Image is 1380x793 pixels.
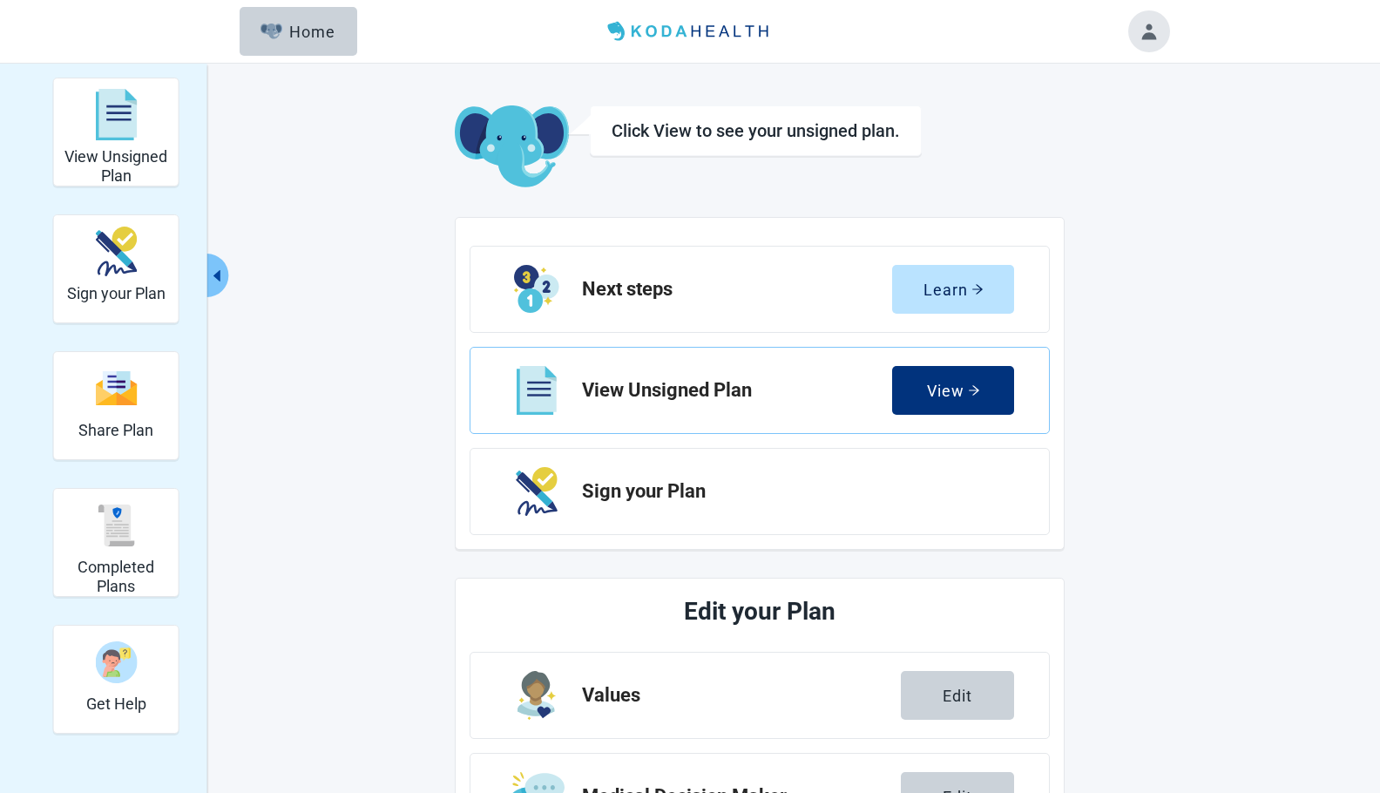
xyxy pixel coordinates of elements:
[517,366,556,415] img: Step Icon
[260,24,282,39] img: Elephant
[514,265,558,314] img: Step Icon
[582,279,892,300] h2: Next steps
[53,214,179,323] div: Sign your Plan
[600,17,780,45] img: Koda Health
[535,593,984,631] h1: Edit your Plan
[455,105,569,189] img: Koda Elephant
[61,147,172,185] h2: View Unsigned Plan
[582,481,1000,502] h2: Sign your Plan
[53,351,179,460] div: Share Plan
[86,695,146,714] h2: Get Help
[240,7,357,56] button: ElephantHome
[971,283,984,295] span: arrow-right
[95,641,137,683] img: Get Help
[892,265,1014,314] button: Learnarrow-right
[901,671,1014,720] button: Edit
[206,254,228,297] button: Collapse menu
[78,421,153,440] h2: Share Plan
[923,281,984,298] div: Learn
[943,687,972,704] div: Edit
[61,558,172,595] h2: Completed Plans
[95,505,137,546] img: Completed Plans
[517,671,557,720] img: Step Icon
[892,366,1014,415] button: Viewarrow-right
[208,268,225,284] span: caret-left
[968,384,980,396] span: arrow-right
[95,89,137,141] img: View Unsigned Plan
[582,380,892,401] h2: View Unsigned Plan
[582,685,901,706] h2: Values
[95,369,137,407] img: Share Plan
[260,23,335,40] div: Home
[612,120,900,141] div: Click View to see your unsigned plan.
[53,625,179,734] div: Get Help
[1128,10,1170,52] button: Toggle account menu
[67,284,166,303] h2: Sign your Plan
[53,488,179,597] div: Completed Plans
[516,467,557,516] img: Step Icon
[53,78,179,186] div: View Unsigned Plan
[95,227,137,276] img: Sign your Plan
[927,382,980,399] div: View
